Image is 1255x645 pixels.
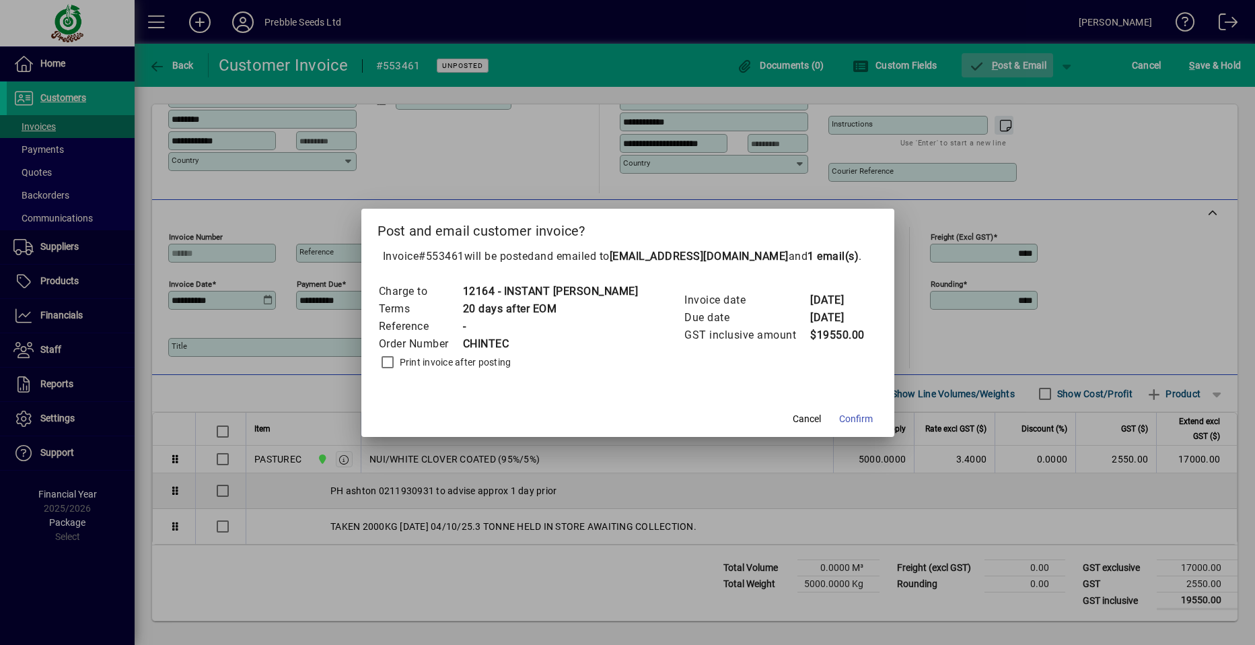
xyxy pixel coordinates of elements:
td: [DATE] [810,309,865,327]
p: Invoice will be posted . [378,248,878,265]
td: Charge to [378,283,462,300]
td: - [462,318,639,335]
td: CHINTEC [462,335,639,353]
button: Confirm [834,407,878,432]
td: $19550.00 [810,327,865,344]
span: Cancel [793,412,821,426]
b: 1 email(s) [808,250,859,263]
td: Invoice date [684,292,810,309]
span: and [789,250,859,263]
b: [EMAIL_ADDRESS][DOMAIN_NAME] [610,250,789,263]
td: Due date [684,309,810,327]
button: Cancel [785,407,828,432]
td: [DATE] [810,292,865,309]
td: 12164 - INSTANT [PERSON_NAME] [462,283,639,300]
h2: Post and email customer invoice? [361,209,894,248]
td: Order Number [378,335,462,353]
span: #553461 [419,250,464,263]
span: and emailed to [534,250,859,263]
label: Print invoice after posting [397,355,511,369]
td: Terms [378,300,462,318]
td: 20 days after EOM [462,300,639,318]
td: Reference [378,318,462,335]
span: Confirm [839,412,873,426]
td: GST inclusive amount [684,327,810,344]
